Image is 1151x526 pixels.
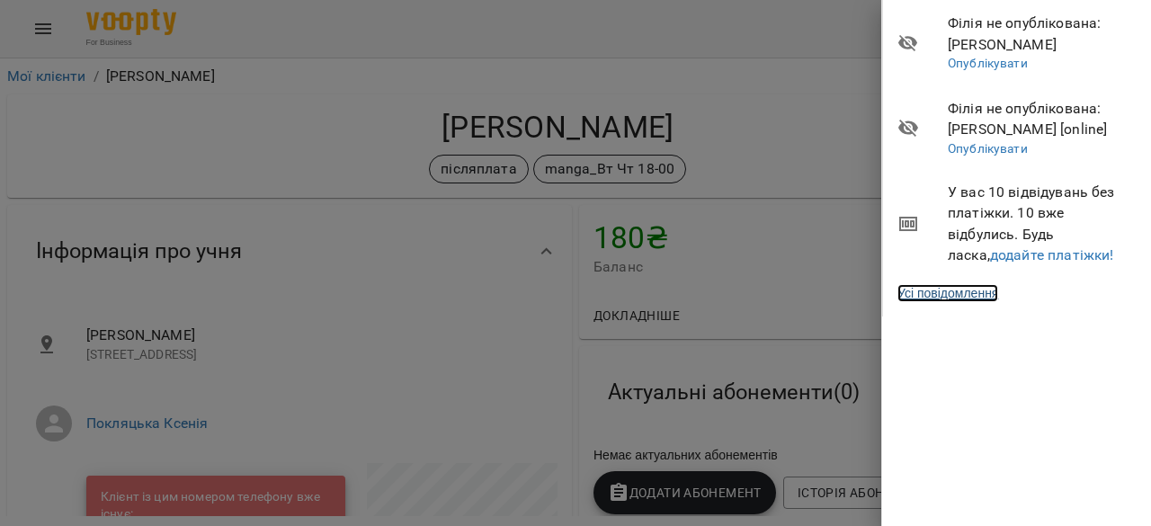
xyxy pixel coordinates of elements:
[948,98,1138,140] span: Філія не опублікована : [PERSON_NAME] [online]
[990,246,1114,263] a: додайте платіжки!
[948,56,1028,70] a: Опублікувати
[948,182,1138,266] span: У вас 10 відвідувань без платіжки. 10 вже відбулись. Будь ласка,
[948,13,1138,55] span: Філія не опублікована : [PERSON_NAME]
[948,141,1028,156] a: Опублікувати
[897,284,998,302] a: Усі повідомлення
